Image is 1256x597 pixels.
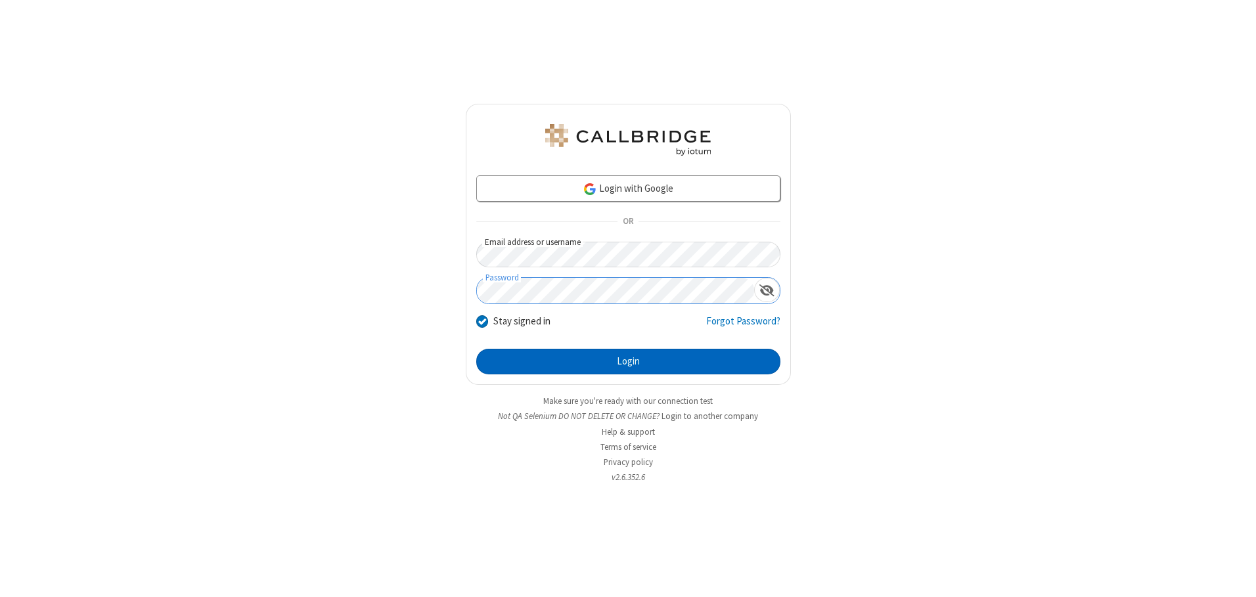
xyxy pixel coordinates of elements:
li: v2.6.352.6 [466,471,791,483]
label: Stay signed in [493,314,550,329]
span: OR [617,213,639,231]
img: QA Selenium DO NOT DELETE OR CHANGE [543,124,713,156]
li: Not QA Selenium DO NOT DELETE OR CHANGE? [466,410,791,422]
img: google-icon.png [583,182,597,196]
a: Help & support [602,426,655,437]
a: Forgot Password? [706,314,780,339]
a: Privacy policy [604,456,653,468]
input: Email address or username [476,242,780,267]
input: Password [477,278,754,303]
a: Login with Google [476,175,780,202]
a: Make sure you're ready with our connection test [543,395,713,407]
button: Login [476,349,780,375]
div: Show password [754,278,780,302]
button: Login to another company [662,410,758,422]
a: Terms of service [600,441,656,453]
